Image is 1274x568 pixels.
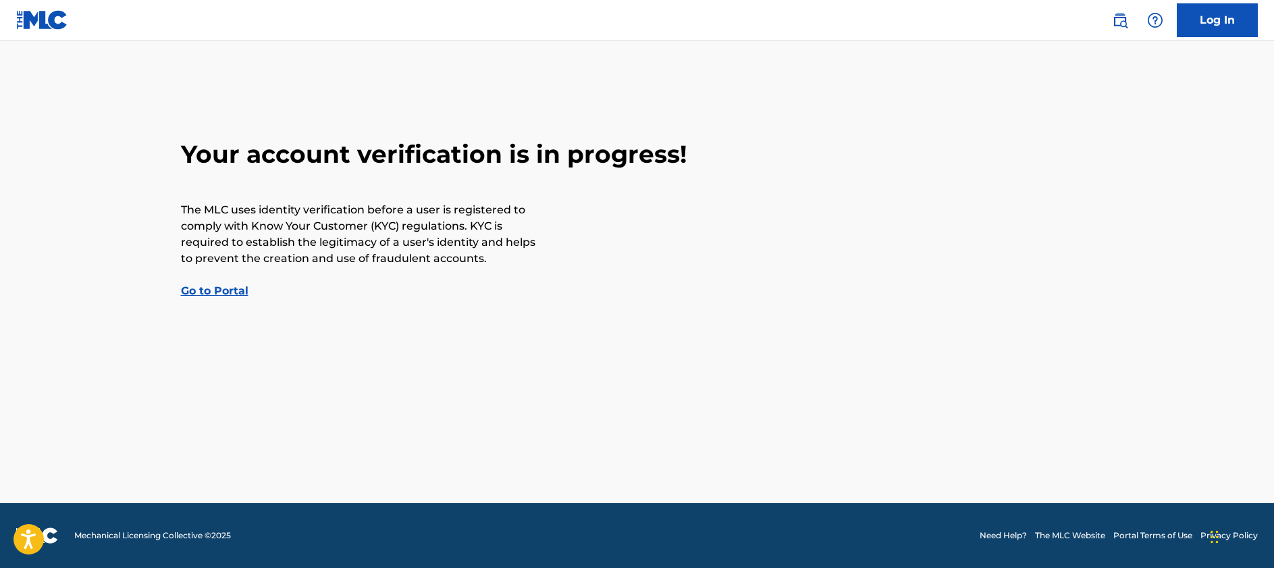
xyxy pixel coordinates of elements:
img: MLC Logo [16,10,68,30]
p: The MLC uses identity verification before a user is registered to comply with Know Your Customer ... [181,202,539,267]
h2: Your account verification is in progress! [181,139,1094,170]
a: Privacy Policy [1200,530,1258,542]
a: Public Search [1107,7,1134,34]
a: Need Help? [980,530,1027,542]
img: logo [16,527,58,544]
a: Log In [1177,3,1258,37]
iframe: Chat Widget [1206,503,1274,568]
a: The MLC Website [1035,530,1105,542]
div: Help [1142,7,1169,34]
div: Arrastrar [1211,517,1219,557]
img: search [1112,12,1128,28]
img: help [1147,12,1163,28]
div: Widget de chat [1206,503,1274,568]
span: Mechanical Licensing Collective © 2025 [74,530,231,542]
a: Portal Terms of Use [1113,530,1192,542]
a: Go to Portal [181,284,248,297]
